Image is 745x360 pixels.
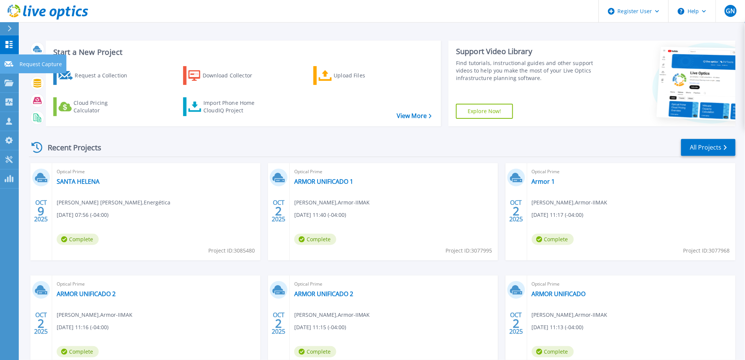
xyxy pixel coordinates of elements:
[513,208,519,214] span: 2
[53,97,137,116] a: Cloud Pricing Calculator
[509,197,523,225] div: OCT 2025
[681,139,736,156] a: All Projects
[294,346,336,357] span: Complete
[183,66,267,85] a: Download Collector
[513,320,519,327] span: 2
[294,198,370,207] span: [PERSON_NAME] , Armor-IIMAK
[532,323,584,331] span: [DATE] 11:13 (-04:00)
[57,168,256,176] span: Optical Prime
[38,208,44,214] span: 9
[456,59,603,82] div: Find tutorials, instructional guides and other support videos to help you make the most of your L...
[683,247,730,255] span: Project ID: 3077968
[34,197,48,225] div: OCT 2025
[726,8,735,14] span: GN
[334,68,394,83] div: Upload Files
[294,323,346,331] span: [DATE] 11:15 (-04:00)
[57,346,99,357] span: Complete
[203,68,263,83] div: Download Collector
[53,48,431,56] h3: Start a New Project
[294,168,494,176] span: Optical Prime
[294,178,353,185] a: ARMOR UNIFICADO 1
[271,197,286,225] div: OCT 2025
[57,323,108,331] span: [DATE] 11:16 (-04:00)
[532,178,555,185] a: Armor 1
[294,280,494,288] span: Optical Prime
[275,208,282,214] span: 2
[313,66,397,85] a: Upload Files
[532,280,731,288] span: Optical Prime
[208,247,255,255] span: Project ID: 3085480
[75,68,135,83] div: Request a Collection
[397,112,432,119] a: View More
[57,290,116,298] a: ARMOR UNIFICADO 2
[294,234,336,245] span: Complete
[509,310,523,337] div: OCT 2025
[57,198,170,207] span: [PERSON_NAME] [PERSON_NAME] , Energética
[294,290,353,298] a: ARMOR UNIFICADO 2
[532,311,608,319] span: [PERSON_NAME] , Armor-IIMAK
[53,66,137,85] a: Request a Collection
[20,54,62,74] p: Request Capture
[271,310,286,337] div: OCT 2025
[29,138,111,157] div: Recent Projects
[34,310,48,337] div: OCT 2025
[532,211,584,219] span: [DATE] 11:17 (-04:00)
[456,47,603,56] div: Support Video Library
[294,311,370,319] span: [PERSON_NAME] , Armor-IIMAK
[532,168,731,176] span: Optical Prime
[57,311,132,319] span: [PERSON_NAME] , Armor-IIMAK
[532,198,608,207] span: [PERSON_NAME] , Armor-IIMAK
[57,280,256,288] span: Optical Prime
[57,178,99,185] a: SANTA HELENA
[57,211,108,219] span: [DATE] 07:56 (-04:00)
[532,346,574,357] span: Complete
[446,247,492,255] span: Project ID: 3077995
[74,99,134,114] div: Cloud Pricing Calculator
[57,234,99,245] span: Complete
[456,104,513,119] a: Explore Now!
[532,290,586,298] a: ARMOR UNIFICADO
[203,99,262,114] div: Import Phone Home CloudIQ Project
[38,320,44,327] span: 2
[275,320,282,327] span: 2
[532,234,574,245] span: Complete
[294,211,346,219] span: [DATE] 11:40 (-04:00)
